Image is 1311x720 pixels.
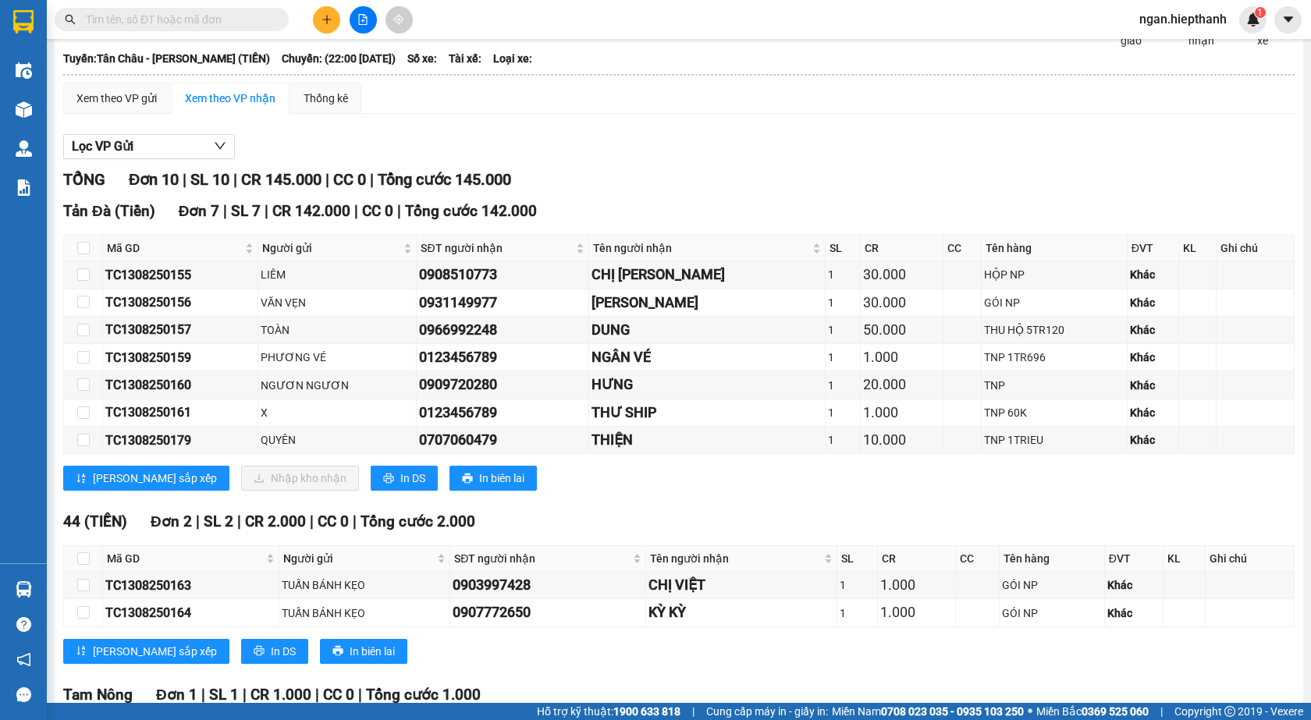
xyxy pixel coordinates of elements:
[828,294,858,311] div: 1
[828,349,858,366] div: 1
[13,10,34,34] img: logo-vxr
[592,319,822,341] div: DUNG
[706,703,828,720] span: Cung cấp máy in - giấy in:
[105,403,255,422] div: TC1308250161
[105,293,255,312] div: TC1308250156
[366,686,481,704] span: Tổng cước 1.000
[76,645,87,658] span: sort-ascending
[1217,236,1295,261] th: Ghi chú
[103,572,279,599] td: TC1308250163
[304,90,348,107] div: Thống kê
[1036,703,1149,720] span: Miền Bắc
[179,202,220,220] span: Đơn 7
[1179,236,1217,261] th: KL
[103,599,279,626] td: TC1308250164
[282,605,448,622] div: TUẤN BÁNH KẸO
[76,90,157,107] div: Xem theo VP gửi
[648,601,834,623] div: KỲ KỲ
[592,292,822,314] div: [PERSON_NAME]
[1028,708,1032,715] span: ⚪️
[419,346,586,368] div: 0123456789
[63,686,133,704] span: Tam Nông
[103,371,258,399] td: TC1308250160
[419,264,586,286] div: 0908510773
[282,50,396,67] span: Chuyến: (22:00 [DATE])
[1164,546,1206,572] th: KL
[419,429,586,451] div: 0707060479
[105,603,276,622] div: TC1308250164
[350,643,395,660] span: In biên lai
[984,294,1124,311] div: GÓI NP
[419,319,586,341] div: 0966992248
[313,6,340,34] button: plus
[237,513,241,530] span: |
[984,377,1124,394] div: TNP
[828,266,858,283] div: 1
[223,202,227,220] span: |
[592,402,822,424] div: THƯ SHIP
[325,170,329,189] span: |
[129,170,179,189] span: Đơn 10
[1130,431,1176,449] div: Khác
[196,513,200,530] span: |
[400,470,425,487] span: In DS
[1130,377,1176,394] div: Khác
[589,261,825,289] td: CHỊ LINH
[261,266,414,283] div: LIÊM
[1000,546,1105,572] th: Tên hàng
[1255,7,1266,18] sup: 1
[243,686,247,704] span: |
[320,639,407,664] button: printerIn biên lai
[1257,7,1263,18] span: 1
[1082,705,1149,718] strong: 0369 525 060
[828,377,858,394] div: 1
[592,429,822,451] div: THIỆN
[1127,9,1239,29] span: ngan.hiepthanh
[105,576,276,595] div: TC1308250163
[1128,236,1179,261] th: ĐVT
[261,404,414,421] div: X
[1160,703,1163,720] span: |
[417,427,589,454] td: 0707060479
[419,402,586,424] div: 0123456789
[863,319,940,341] div: 50.000
[214,140,226,152] span: down
[151,513,192,530] span: Đơn 2
[1281,12,1295,27] span: caret-down
[984,349,1124,366] div: TNP 1TR696
[93,643,217,660] span: [PERSON_NAME] sắp xếp
[318,513,349,530] span: CC 0
[454,550,630,567] span: SĐT người nhận
[1224,706,1235,717] span: copyright
[863,429,940,451] div: 10.000
[1107,605,1160,622] div: Khác
[943,236,982,261] th: CC
[450,599,646,626] td: 0907772650
[261,321,414,339] div: TOÀN
[449,50,481,67] span: Tài xế:
[1206,546,1295,572] th: Ghi chú
[832,703,1024,720] span: Miền Nam
[272,202,350,220] span: CR 142.000
[261,294,414,311] div: VĂN VẸN
[16,687,31,702] span: message
[493,50,532,67] span: Loại xe:
[310,513,314,530] span: |
[385,6,413,34] button: aim
[417,261,589,289] td: 0908510773
[283,550,435,567] span: Người gửi
[589,317,825,344] td: DUNG
[354,202,358,220] span: |
[323,686,354,704] span: CC 0
[1130,321,1176,339] div: Khác
[315,686,319,704] span: |
[245,513,306,530] span: CR 2.000
[589,344,825,371] td: NGÂN VÉ
[353,513,357,530] span: |
[828,321,858,339] div: 1
[103,399,258,427] td: TC1308250161
[407,50,437,67] span: Số xe:
[840,605,875,622] div: 1
[63,639,229,664] button: sort-ascending[PERSON_NAME] sắp xếp
[282,576,448,594] div: TUẤN BÁNH KẸO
